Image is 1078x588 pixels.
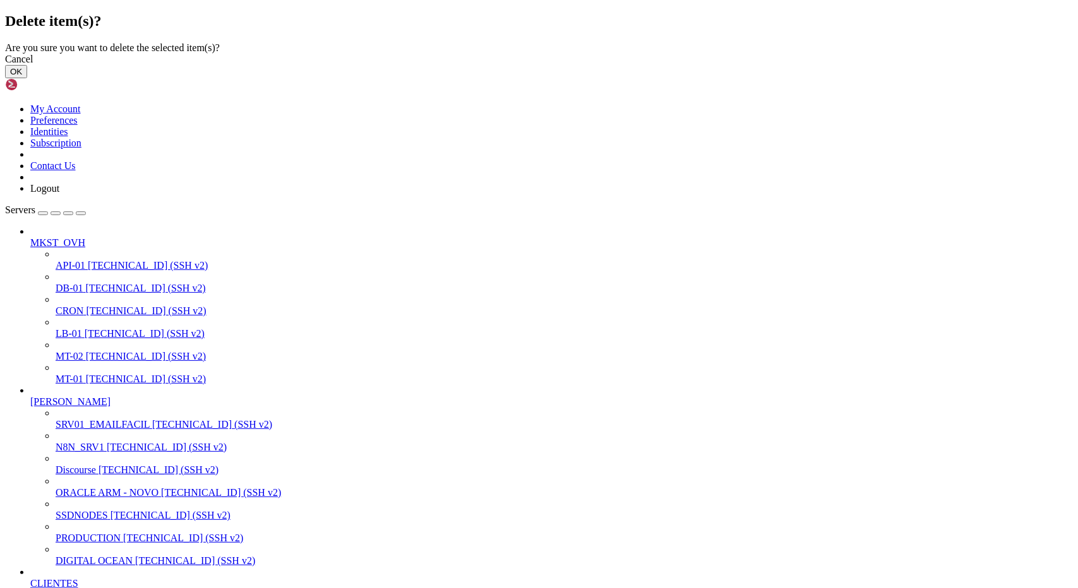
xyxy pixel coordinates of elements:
span: DIGITAL OCEAN [56,555,133,566]
li: DB-01 [TECHNICAL_ID] (SSH v2) [56,271,1073,294]
a: PRODUCTION [TECHNICAL_ID] (SSH v2) [56,532,1073,544]
span: [OK] Cache for the "prod" environment (debug=false) was successfully cleared. [5,69,394,80]
li: SSDNODES [TECHNICAL_ID] (SSH v2) [56,498,1073,521]
a: API-01 [TECHNICAL_ID] (SSH v2) [56,260,1073,271]
span: [TECHNICAL_ID] (SSH v2) [99,464,219,475]
span: [TECHNICAL_ID] (SSH v2) [86,305,206,316]
div: (33, 11) [181,123,186,134]
x-row: Connection timed out [5,5,914,16]
span: [TECHNICAL_ID] (SSH v2) [161,487,281,498]
a: Preferences [30,115,78,126]
span: false [283,37,308,47]
a: MT-02 [TECHNICAL_ID] (SSH v2) [56,351,1073,362]
span: SSDNODES [56,510,108,520]
x-row: // Clearing the cache for the environment with debug [5,37,914,48]
button: OK [5,65,27,78]
span: CRON [56,305,83,316]
li: MKST_OVH [30,226,1073,385]
span: [TECHNICAL_ID] (SSH v2) [86,351,206,362]
span: [TECHNICAL_ID] (SSH v2) [88,260,208,271]
li: [PERSON_NAME] [30,385,1073,567]
li: N8N_SRV1 [TECHNICAL_ID] (SSH v2) [56,430,1073,453]
span: MKST_OVH [30,237,85,248]
span: DB-01 [56,283,83,293]
h2: Delete item(s)? [5,13,1073,30]
a: Servers [5,204,86,215]
a: CRON [TECHNICAL_ID] (SSH v2) [56,305,1073,317]
a: My Account [30,103,81,114]
x-row: root@5749f2761d44:/var/www/html# mtc-cache [5,5,914,16]
span: Discourse [56,464,96,475]
li: Discourse [TECHNICAL_ID] (SSH v2) [56,453,1073,476]
span: ### Permissões ajustadas [5,102,126,112]
a: Contact Us [30,160,76,171]
a: Discourse [TECHNICAL_ID] (SSH v2) [56,464,1073,476]
div: (0, 1) [5,16,10,26]
li: DIGITAL OCEAN [TECHNICAL_ID] (SSH v2) [56,544,1073,567]
div: Are you sure you want to delete the selected item(s)? [5,42,1073,54]
a: SSDNODES [TECHNICAL_ID] (SSH v2) [56,510,1073,521]
li: CRON [TECHNICAL_ID] (SSH v2) [56,294,1073,317]
a: MT-01 [TECHNICAL_ID] (SSH v2) [56,373,1073,385]
a: SRV01_EMAILFACIL [TECHNICAL_ID] (SSH v2) [56,419,1073,430]
span: N8N_SRV1 [56,442,104,452]
span: [TECHNICAL_ID] (SSH v2) [85,328,205,339]
div: Cancel [5,54,1073,65]
li: ORACLE ARM - NOVO [TECHNICAL_ID] (SSH v2) [56,476,1073,498]
span: prod [152,37,172,47]
span: API-01 [56,260,85,271]
span: [TECHNICAL_ID] (SSH v2) [152,419,272,430]
span: [TECHNICAL_ID] (SSH v2) [111,510,231,520]
span: LB-01 [56,328,82,339]
span: [TECHNICAL_ID] (SSH v2) [107,442,227,452]
span: ORACLE ARM - NOVO [56,487,159,498]
span: SRV01_EMAILFACIL [56,419,150,430]
li: LB-01 [TECHNICAL_ID] (SSH v2) [56,317,1073,339]
li: MT-01 [TECHNICAL_ID] (SSH v2) [56,362,1073,385]
span: [TECHNICAL_ID] (SSH v2) [123,532,243,543]
a: Identities [30,126,68,137]
span: MT-02 [56,351,83,362]
a: [PERSON_NAME] [30,396,1073,408]
a: Subscription [30,138,81,148]
li: MT-02 [TECHNICAL_ID] (SSH v2) [56,339,1073,362]
li: PRODUCTION [TECHNICAL_ID] (SSH v2) [56,521,1073,544]
span: Servers [5,204,35,215]
li: API-01 [TECHNICAL_ID] (SSH v2) [56,249,1073,271]
a: N8N_SRV1 [TECHNICAL_ID] (SSH v2) [56,442,1073,453]
a: Logout [30,183,59,194]
span: PRODUCTION [56,532,121,543]
a: LB-01 [TECHNICAL_ID] (SSH v2) [56,328,1073,339]
x-row: root@5749f2761d44:/var/www/html# [5,123,914,134]
span: [TECHNICAL_ID] (SSH v2) [86,283,206,293]
a: DB-01 [TECHNICAL_ID] (SSH v2) [56,283,1073,294]
x-row: ### Limpando o cache [5,16,914,26]
span: MT-01 [56,373,83,384]
span: [TECHNICAL_ID] (SSH v2) [135,555,255,566]
span: [TECHNICAL_ID] (SSH v2) [86,373,206,384]
a: MKST_OVH [30,237,1073,249]
img: Shellngn [5,78,78,91]
span: [PERSON_NAME] [30,396,111,407]
a: DIGITAL OCEAN [TECHNICAL_ID] (SSH v2) [56,555,1073,567]
li: SRV01_EMAILFACIL [TECHNICAL_ID] (SSH v2) [56,408,1073,430]
a: ORACLE ARM - NOVO [TECHNICAL_ID] (SSH v2) [56,487,1073,498]
x-row: ### Cache Limpo [5,112,914,123]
